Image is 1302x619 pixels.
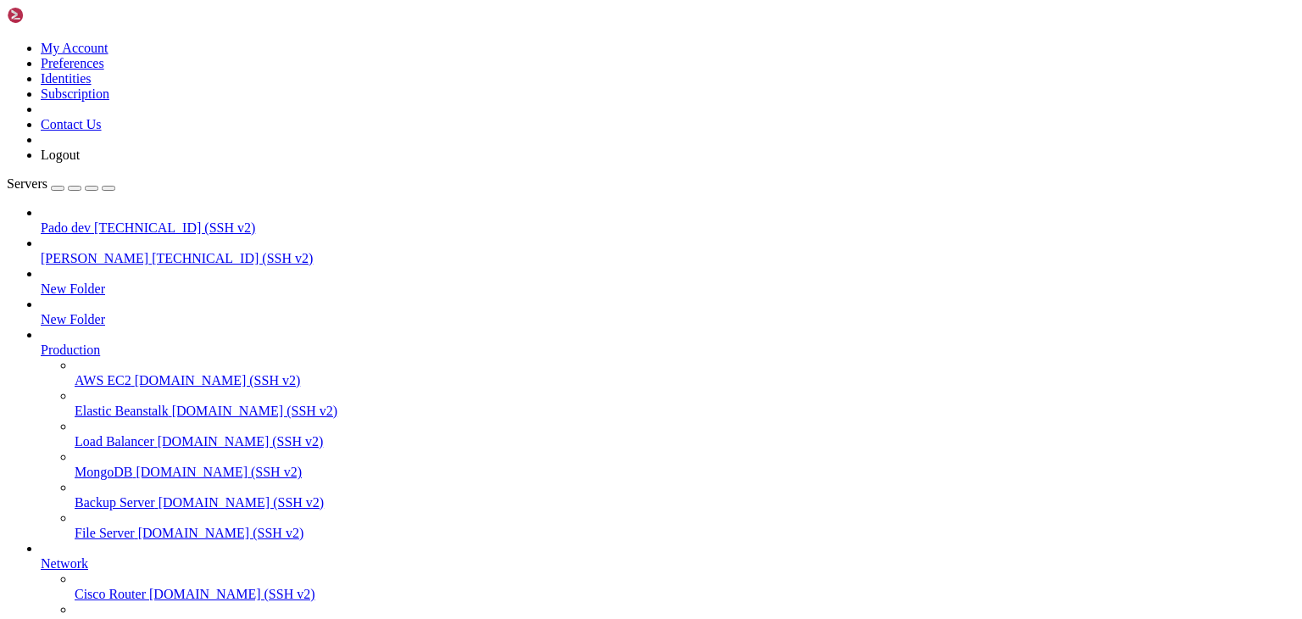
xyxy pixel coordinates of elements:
a: Pado dev [TECHNICAL_ID] (SSH v2) [41,220,1295,236]
a: MongoDB [DOMAIN_NAME] (SSH v2) [75,465,1295,480]
span: Load Balancer [75,434,154,449]
li: Cisco Router [DOMAIN_NAME] (SSH v2) [75,572,1295,602]
a: Load Balancer [DOMAIN_NAME] (SSH v2) [75,434,1295,449]
span: New Folder [41,312,105,326]
a: New Folder [41,312,1295,327]
a: Production [41,343,1295,358]
span: [DOMAIN_NAME] (SSH v2) [149,587,315,601]
span: [DOMAIN_NAME] (SSH v2) [135,373,301,388]
a: Elastic Beanstalk [DOMAIN_NAME] (SSH v2) [75,404,1295,419]
a: Subscription [41,86,109,101]
span: Network [41,556,88,571]
a: New Folder [41,282,1295,297]
span: [TECHNICAL_ID] (SSH v2) [152,251,313,265]
li: New Folder [41,297,1295,327]
span: [PERSON_NAME] [41,251,148,265]
span: New Folder [41,282,105,296]
span: File Server [75,526,135,540]
span: MongoDB [75,465,132,479]
span: Backup Server [75,495,155,510]
li: Backup Server [DOMAIN_NAME] (SSH v2) [75,480,1295,510]
span: Production [41,343,100,357]
span: [DOMAIN_NAME] (SSH v2) [136,465,302,479]
a: My Account [41,41,108,55]
a: Preferences [41,56,104,70]
a: Network [41,556,1295,572]
li: Production [41,327,1295,541]
li: Pado dev [TECHNICAL_ID] (SSH v2) [41,205,1295,236]
a: Contact Us [41,117,102,131]
span: [DOMAIN_NAME] (SSH v2) [159,495,325,510]
li: [PERSON_NAME] [TECHNICAL_ID] (SSH v2) [41,236,1295,266]
img: Shellngn [7,7,104,24]
span: [TECHNICAL_ID] (SSH v2) [94,220,255,235]
li: Elastic Beanstalk [DOMAIN_NAME] (SSH v2) [75,388,1295,419]
li: Load Balancer [DOMAIN_NAME] (SSH v2) [75,419,1295,449]
span: [DOMAIN_NAME] (SSH v2) [138,526,304,540]
a: Cisco Router [DOMAIN_NAME] (SSH v2) [75,587,1295,602]
a: Backup Server [DOMAIN_NAME] (SSH v2) [75,495,1295,510]
span: [DOMAIN_NAME] (SSH v2) [158,434,324,449]
a: Identities [41,71,92,86]
span: AWS EC2 [75,373,131,388]
span: Pado dev [41,220,91,235]
a: [PERSON_NAME] [TECHNICAL_ID] (SSH v2) [41,251,1295,266]
li: New Folder [41,266,1295,297]
span: [DOMAIN_NAME] (SSH v2) [172,404,338,418]
a: Logout [41,148,80,162]
a: Servers [7,176,115,191]
a: File Server [DOMAIN_NAME] (SSH v2) [75,526,1295,541]
span: Servers [7,176,47,191]
li: AWS EC2 [DOMAIN_NAME] (SSH v2) [75,358,1295,388]
li: MongoDB [DOMAIN_NAME] (SSH v2) [75,449,1295,480]
a: AWS EC2 [DOMAIN_NAME] (SSH v2) [75,373,1295,388]
span: Cisco Router [75,587,146,601]
span: Elastic Beanstalk [75,404,169,418]
li: File Server [DOMAIN_NAME] (SSH v2) [75,510,1295,541]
